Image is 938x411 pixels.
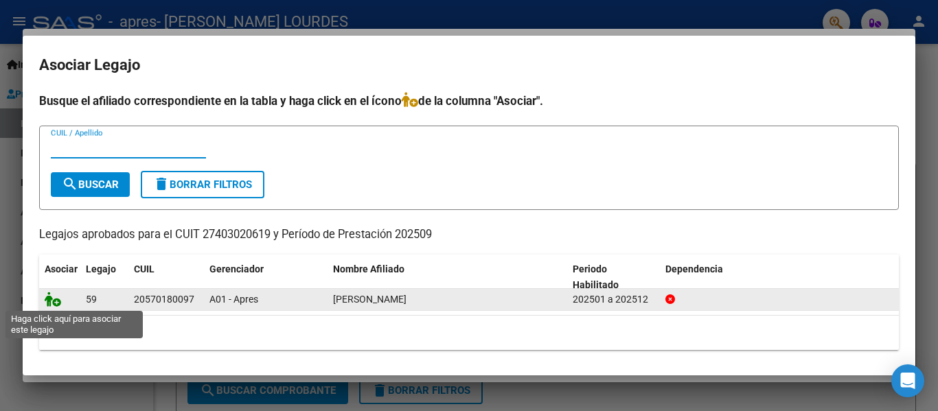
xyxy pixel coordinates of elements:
[573,263,619,290] span: Periodo Habilitado
[209,294,258,305] span: A01 - Apres
[153,178,252,191] span: Borrar Filtros
[45,263,78,274] span: Asociar
[333,263,404,274] span: Nombre Afiliado
[665,263,723,274] span: Dependencia
[39,316,899,350] div: 1 registros
[134,292,194,307] div: 20570180097
[62,178,119,191] span: Buscar
[134,263,155,274] span: CUIL
[204,255,328,300] datatable-header-cell: Gerenciador
[86,294,97,305] span: 59
[39,226,899,244] p: Legajos aprobados para el CUIT 27403020619 y Período de Prestación 202509
[141,171,264,198] button: Borrar Filtros
[39,255,80,300] datatable-header-cell: Asociar
[39,92,899,110] h4: Busque el afiliado correspondiente en la tabla y haga click en el ícono de la columna "Asociar".
[86,263,116,274] span: Legajo
[153,176,170,192] mat-icon: delete
[39,52,899,78] h2: Asociar Legajo
[891,364,924,397] div: Open Intercom Messenger
[333,294,407,305] span: ALI INSUA FAUSTINO
[128,255,204,300] datatable-header-cell: CUIL
[80,255,128,300] datatable-header-cell: Legajo
[660,255,900,300] datatable-header-cell: Dependencia
[209,263,264,274] span: Gerenciador
[567,255,660,300] datatable-header-cell: Periodo Habilitado
[51,172,130,197] button: Buscar
[573,292,654,307] div: 202501 a 202512
[62,176,78,192] mat-icon: search
[328,255,567,300] datatable-header-cell: Nombre Afiliado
